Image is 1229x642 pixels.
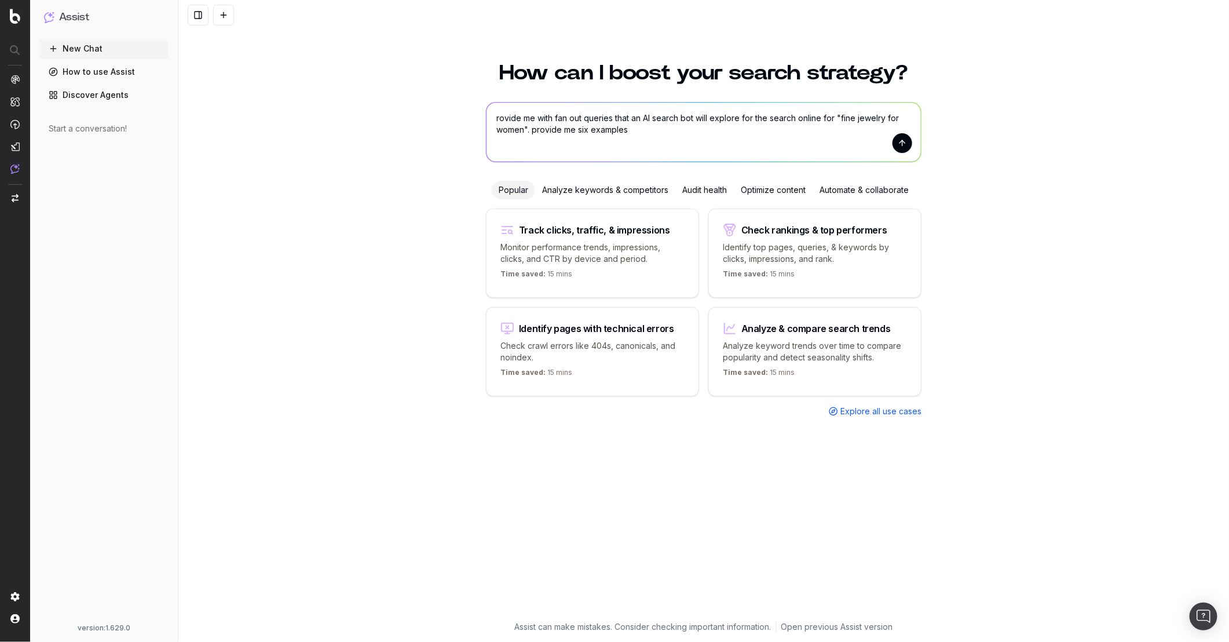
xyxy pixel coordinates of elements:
div: Open Intercom Messenger [1190,603,1217,630]
img: Botify logo [10,9,20,24]
img: Assist [44,12,54,23]
span: Time saved: [723,269,768,278]
div: Audit health [675,181,734,199]
span: Time saved: [500,368,546,377]
a: Open previous Assist version [781,621,893,633]
p: Identify top pages, queries, & keywords by clicks, impressions, and rank. [723,242,907,265]
div: Analyze keywords & competitors [535,181,675,199]
p: 15 mins [723,269,795,283]
p: Assist can make mistakes. Consider checking important information. [515,621,771,633]
img: Setting [10,592,20,601]
div: Optimize content [734,181,813,199]
div: Automate & collaborate [813,181,916,199]
p: 15 mins [500,368,572,382]
div: Track clicks, traffic, & impressions [519,225,670,235]
div: Identify pages with technical errors [519,324,674,333]
img: My account [10,614,20,623]
div: version: 1.629.0 [44,623,164,633]
h1: How can I boost your search strategy? [486,63,921,83]
img: Switch project [12,194,19,202]
a: How to use Assist [39,63,169,81]
div: Check rankings & top performers [741,225,887,235]
div: Analyze & compare search trends [741,324,891,333]
span: Explore all use cases [840,406,921,417]
p: 15 mins [723,368,795,382]
h1: Assist [59,9,89,25]
a: Explore all use cases [829,406,921,417]
img: Assist [10,164,20,174]
img: Analytics [10,75,20,84]
img: Activation [10,119,20,129]
p: 15 mins [500,269,572,283]
p: Monitor performance trends, impressions, clicks, and CTR by device and period. [500,242,685,265]
a: Discover Agents [39,86,169,104]
div: Popular [492,181,535,199]
button: Assist [44,9,164,25]
textarea: rovide me with fan out queries that an AI search bot will explore for the search online for "fine... [487,103,921,162]
button: New Chat [39,39,169,58]
p: Analyze keyword trends over time to compare popularity and detect seasonality shifts. [723,340,907,363]
img: Intelligence [10,97,20,107]
span: Time saved: [500,269,546,278]
div: Start a conversation! [49,123,159,134]
p: Check crawl errors like 404s, canonicals, and noindex. [500,340,685,363]
img: Studio [10,142,20,151]
span: Time saved: [723,368,768,377]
